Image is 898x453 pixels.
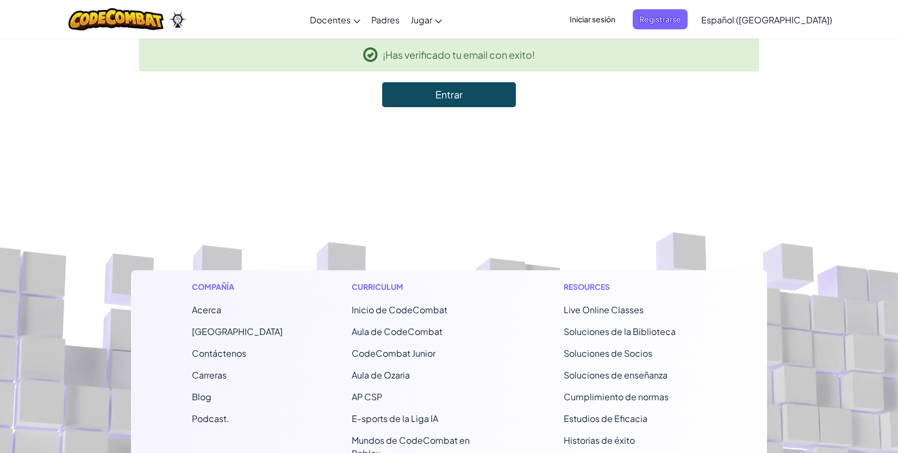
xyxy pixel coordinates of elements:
[633,9,688,29] button: Registrarse
[192,391,211,402] a: Blog
[564,326,676,337] a: Soluciones de la Biblioteca
[169,11,186,28] img: Ozaria
[564,304,644,315] a: Live Online Classes
[564,369,668,381] a: Soluciones de enseñanza
[410,14,432,26] span: Jugar
[192,326,283,337] a: [GEOGRAPHIC_DATA]
[352,304,447,315] span: Inicio de CodeCombat
[564,413,647,424] a: Estudios de Eficacia
[564,347,652,359] a: Soluciones de Socios
[352,391,382,402] a: AP CSP
[192,281,283,293] h1: Compañía
[192,369,227,381] a: Carreras
[68,8,164,30] img: CodeCombat logo
[352,281,495,293] h1: Curriculum
[352,413,438,424] a: E-sports de la Liga IA
[696,5,838,34] a: Español ([GEOGRAPHIC_DATA])
[310,14,351,26] span: Docentes
[383,47,535,63] span: ¡Has verificado tu email con exito!
[352,347,435,359] a: CodeCombat Junior
[382,82,516,107] a: Entrar
[563,9,622,29] button: Iniciar sesión
[192,413,229,424] a: Podcast.
[564,435,635,446] a: Historias de éxito
[192,347,246,359] span: Contáctenos
[304,5,366,34] a: Docentes
[701,14,832,26] span: Español ([GEOGRAPHIC_DATA])
[352,326,442,337] a: Aula de CodeCombat
[564,391,669,402] a: Cumplimiento de normas
[405,5,447,34] a: Jugar
[366,5,405,34] a: Padres
[564,281,707,293] h1: Resources
[192,304,221,315] a: Acerca
[352,369,410,381] a: Aula de Ozaria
